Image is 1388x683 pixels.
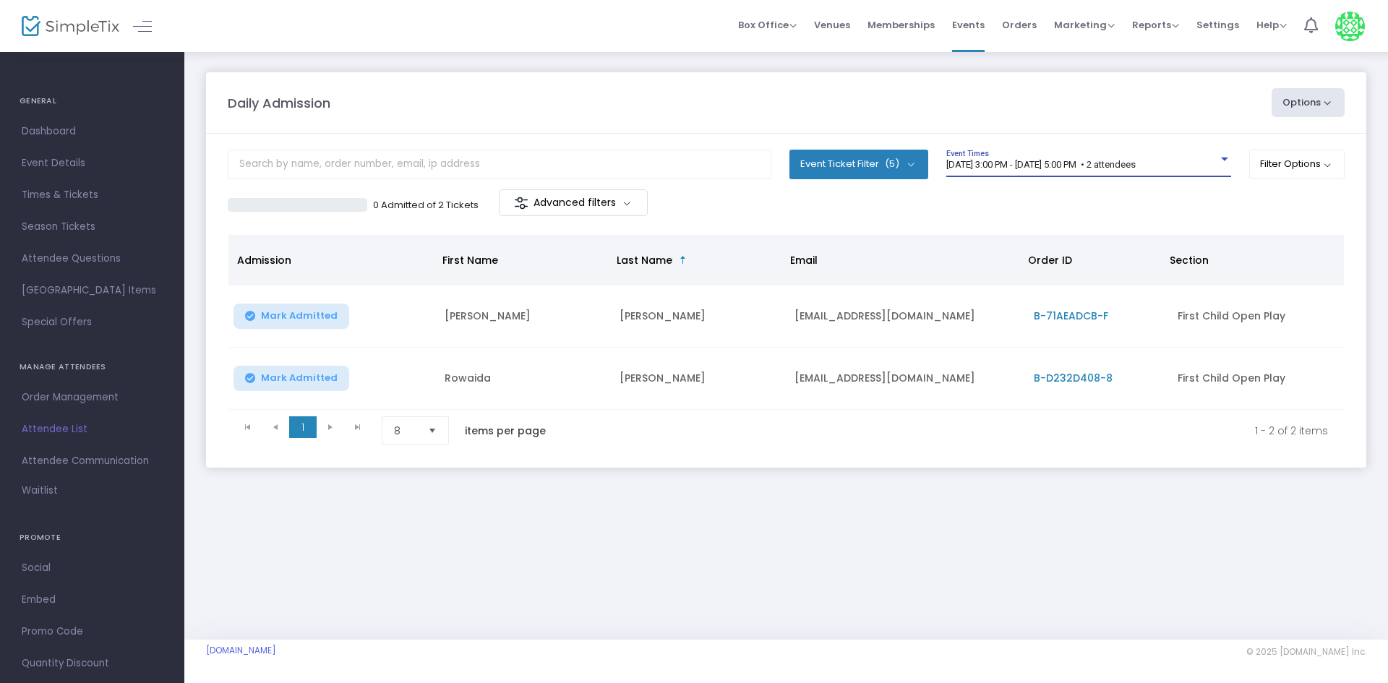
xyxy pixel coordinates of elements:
[228,93,330,113] m-panel-title: Daily Admission
[1028,253,1072,267] span: Order ID
[22,654,163,673] span: Quantity Discount
[789,150,928,179] button: Event Ticket Filter(5)
[22,388,163,407] span: Order Management
[1246,646,1366,658] span: © 2025 [DOMAIN_NAME] Inc.
[1034,309,1108,323] span: B-71AEADCB-F
[617,253,672,267] span: Last Name
[22,420,163,439] span: Attendee List
[786,348,1025,410] td: [EMAIL_ADDRESS][DOMAIN_NAME]
[885,158,899,170] span: (5)
[946,159,1136,170] span: [DATE] 3:00 PM - [DATE] 5:00 PM • 2 attendees
[237,253,291,267] span: Admission
[1054,18,1115,32] span: Marketing
[867,7,935,43] span: Memberships
[1272,88,1345,117] button: Options
[1256,18,1287,32] span: Help
[22,484,58,498] span: Waitlist
[738,18,797,32] span: Box Office
[22,281,163,300] span: [GEOGRAPHIC_DATA] Items
[1249,150,1345,179] button: Filter Options
[677,254,689,266] span: Sortable
[22,154,163,173] span: Event Details
[814,7,850,43] span: Venues
[234,366,349,391] button: Mark Admitted
[261,310,338,322] span: Mark Admitted
[576,416,1328,445] kendo-pager-info: 1 - 2 of 2 items
[234,304,349,329] button: Mark Admitted
[1132,18,1179,32] span: Reports
[22,622,163,641] span: Promo Code
[1034,371,1113,385] span: B-D232D408-8
[22,186,163,205] span: Times & Tickets
[206,645,276,656] a: [DOMAIN_NAME]
[786,285,1025,348] td: [EMAIL_ADDRESS][DOMAIN_NAME]
[1196,7,1239,43] span: Settings
[22,313,163,332] span: Special Offers
[20,87,165,116] h4: GENERAL
[514,196,528,210] img: filter
[611,348,786,410] td: [PERSON_NAME]
[952,7,985,43] span: Events
[442,253,498,267] span: First Name
[261,372,338,384] span: Mark Admitted
[436,348,611,410] td: Rowaida
[373,198,479,212] p: 0 Admitted of 2 Tickets
[1169,285,1345,348] td: First Child Open Play
[422,417,442,444] button: Select
[1169,348,1345,410] td: First Child Open Play
[228,235,1344,410] div: Data table
[1170,253,1209,267] span: Section
[22,590,163,609] span: Embed
[22,122,163,141] span: Dashboard
[1002,7,1037,43] span: Orders
[20,523,165,552] h4: PROMOTE
[436,285,611,348] td: [PERSON_NAME]
[499,189,648,216] m-button: Advanced filters
[22,249,163,268] span: Attendee Questions
[611,285,786,348] td: [PERSON_NAME]
[289,416,317,438] span: Page 1
[22,218,163,236] span: Season Tickets
[20,353,165,382] h4: MANAGE ATTENDEES
[22,559,163,577] span: Social
[790,253,818,267] span: Email
[465,424,546,438] label: items per page
[228,150,771,179] input: Search by name, order number, email, ip address
[394,424,416,438] span: 8
[22,452,163,471] span: Attendee Communication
